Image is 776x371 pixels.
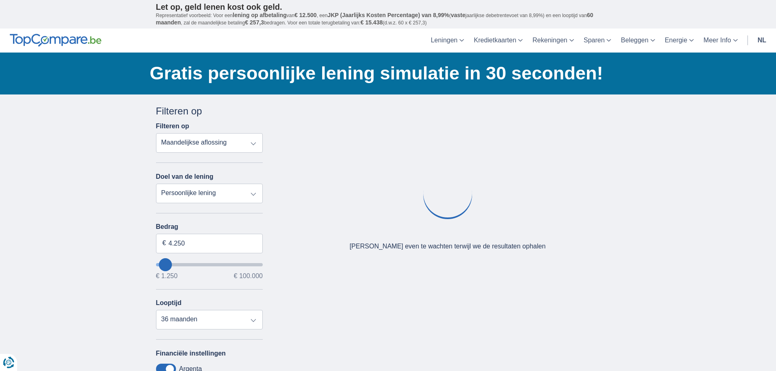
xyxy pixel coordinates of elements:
span: lening op afbetaling [233,12,286,18]
input: wantToBorrow [156,263,263,266]
a: nl [753,29,771,53]
span: € 12.500 [295,12,317,18]
a: Rekeningen [528,29,578,53]
span: € [163,239,166,248]
h1: Gratis persoonlijke lening simulatie in 30 seconden! [150,61,620,86]
span: € 100.000 [234,273,263,279]
p: Let op, geld lenen kost ook geld. [156,2,620,12]
label: Looptijd [156,299,182,307]
a: Sparen [579,29,616,53]
img: TopCompare [10,34,101,47]
span: JKP (Jaarlijks Kosten Percentage) van 8,99% [328,12,449,18]
label: Doel van de lening [156,173,213,180]
span: € 1.250 [156,273,178,279]
span: 60 maanden [156,12,594,26]
a: Kredietkaarten [469,29,528,53]
label: Financiële instellingen [156,350,226,357]
label: Bedrag [156,223,263,231]
span: vaste [451,12,466,18]
a: Meer Info [699,29,743,53]
label: Filteren op [156,123,189,130]
a: Energie [660,29,699,53]
a: Leningen [426,29,469,53]
div: Filteren op [156,104,263,118]
span: € 15.438 [361,19,383,26]
span: € 257,3 [245,19,264,26]
div: [PERSON_NAME] even te wachten terwijl we de resultaten ophalen [350,242,545,251]
p: Representatief voorbeeld: Voor een van , een ( jaarlijkse debetrentevoet van 8,99%) en een loopti... [156,12,620,26]
a: Beleggen [616,29,660,53]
